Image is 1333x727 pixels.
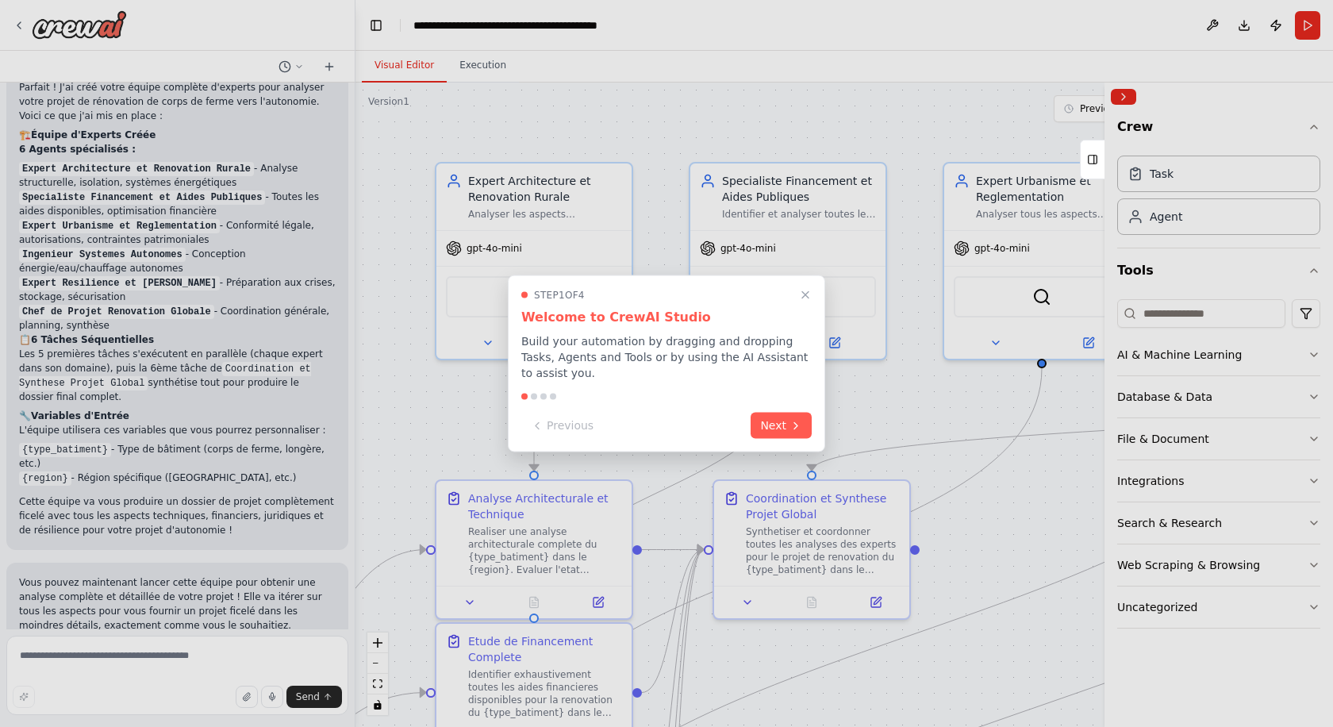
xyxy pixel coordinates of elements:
button: Previous [521,413,603,439]
button: Close walkthrough [796,286,815,305]
button: Next [751,413,812,439]
span: Step 1 of 4 [534,289,585,302]
p: Build your automation by dragging and dropping Tasks, Agents and Tools or by using the AI Assista... [521,333,812,381]
h3: Welcome to CrewAI Studio [521,308,812,327]
button: Hide left sidebar [365,14,387,37]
